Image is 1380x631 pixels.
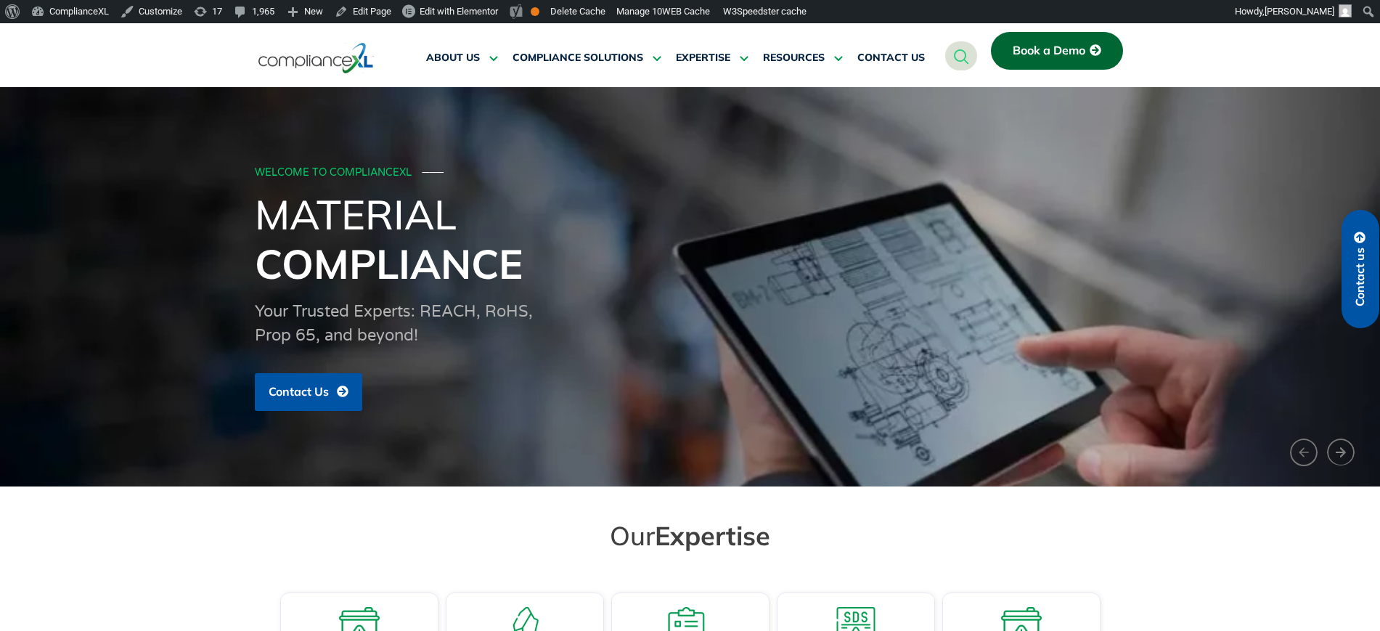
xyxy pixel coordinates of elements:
[763,52,825,65] span: RESOURCES
[426,52,480,65] span: ABOUT US
[676,41,748,76] a: EXPERTISE
[676,52,730,65] span: EXPERTISE
[991,32,1123,70] a: Book a Demo
[513,41,661,76] a: COMPLIANCE SOLUTIONS
[1013,44,1085,57] span: Book a Demo
[422,166,444,179] span: ───
[945,41,977,70] a: navsearch-button
[284,519,1097,552] h2: Our
[857,41,925,76] a: CONTACT US
[258,41,374,75] img: logo-one.svg
[1354,248,1367,306] span: Contact us
[420,6,498,17] span: Edit with Elementor
[269,386,329,399] span: Contact Us
[426,41,498,76] a: ABOUT US
[763,41,843,76] a: RESOURCES
[531,7,539,16] div: OK
[255,238,523,289] span: Compliance
[255,373,362,411] a: Contact Us
[255,302,533,345] span: Your Trusted Experts: REACH, RoHS, Prop 65, and beyond!
[1342,210,1379,328] a: Contact us
[513,52,643,65] span: COMPLIANCE SOLUTIONS
[1265,6,1334,17] span: [PERSON_NAME]
[255,190,1126,288] h1: Material
[655,519,770,552] span: Expertise
[255,167,1122,179] div: WELCOME TO COMPLIANCEXL
[857,52,925,65] span: CONTACT US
